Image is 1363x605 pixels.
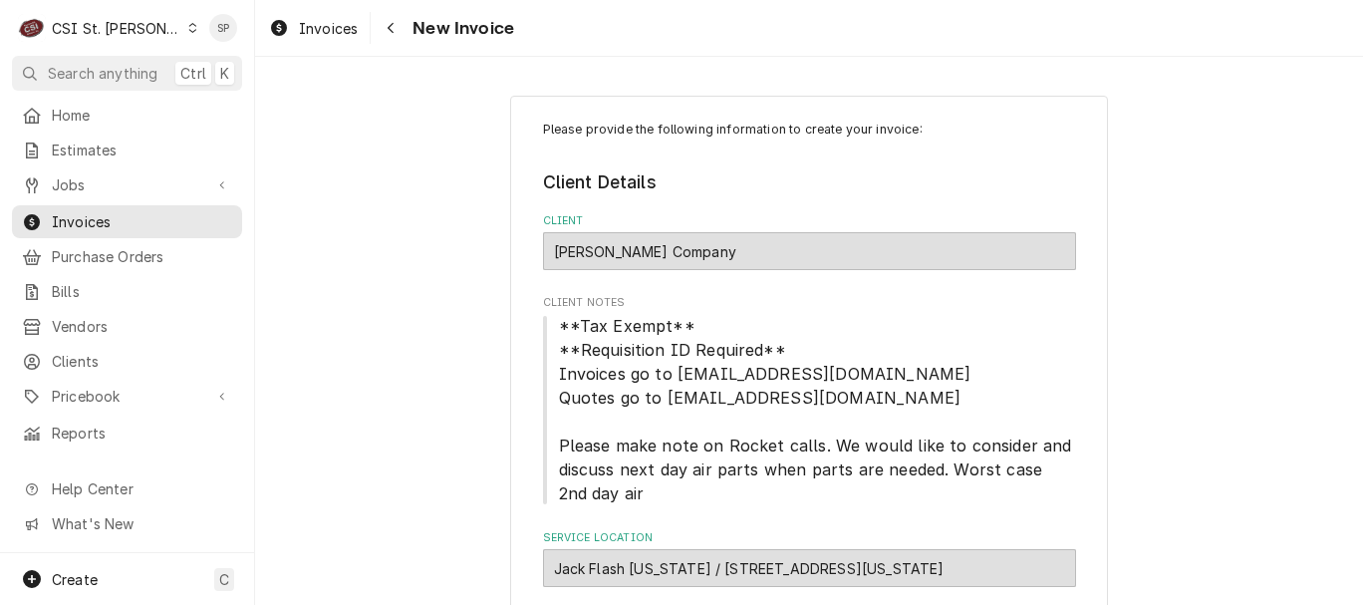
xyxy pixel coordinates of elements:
span: Invoices [299,18,358,39]
a: Bills [12,275,242,308]
span: Pricebook [52,386,202,407]
a: Reports [12,417,242,450]
span: **Tax Exempt** **Requisition ID Required** Invoices go to [EMAIL_ADDRESS][DOMAIN_NAME] Quotes go ... [559,316,1077,503]
a: Home [12,99,242,132]
p: Please provide the following information to create your invoice: [543,121,1076,139]
span: Clients [52,351,232,372]
button: Search anythingCtrlK [12,56,242,91]
div: Jack Flash Washington / 6791 Hwy 100, Washington, MO 63090 [543,549,1076,587]
div: Client Notes [543,295,1076,505]
legend: Client Details [543,169,1076,195]
span: Create [52,571,98,588]
a: Go to Jobs [12,168,242,201]
span: Ctrl [180,63,206,84]
span: C [219,569,229,590]
span: Jobs [52,174,202,195]
a: Clients [12,345,242,378]
button: Navigate back [375,12,407,44]
span: Invoices [52,211,232,232]
a: Vendors [12,310,242,343]
div: C [18,14,46,42]
span: Purchase Orders [52,246,232,267]
div: CSI St. Louis's Avatar [18,14,46,42]
span: Home [52,105,232,126]
span: Search anything [48,63,157,84]
div: SP [209,14,237,42]
a: Invoices [12,205,242,238]
a: Purchase Orders [12,240,242,273]
span: Help Center [52,478,230,499]
span: What's New [52,513,230,534]
a: Go to Help Center [12,472,242,505]
a: Invoices [261,12,366,45]
span: Vendors [52,316,232,337]
label: Service Location [543,530,1076,546]
a: Estimates [12,134,242,166]
div: CSI St. [PERSON_NAME] [52,18,181,39]
a: Go to What's New [12,507,242,540]
a: Go to Pricebook [12,380,242,413]
span: Client Notes [543,295,1076,311]
span: K [220,63,229,84]
span: Reports [52,423,232,444]
div: Vivian Company [543,232,1076,270]
div: Shelley Politte's Avatar [209,14,237,42]
span: Bills [52,281,232,302]
span: Estimates [52,140,232,160]
span: New Invoice [407,15,514,42]
div: Service Location [543,530,1076,587]
div: Client [543,213,1076,270]
span: Client Notes [543,314,1076,505]
label: Client [543,213,1076,229]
